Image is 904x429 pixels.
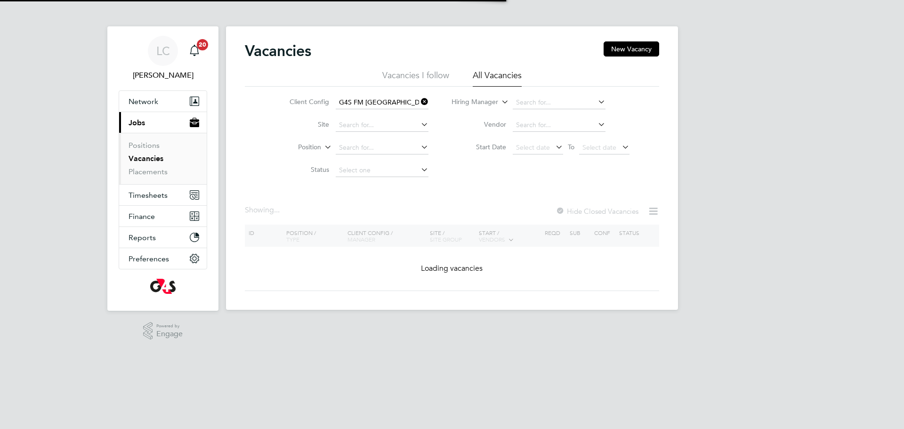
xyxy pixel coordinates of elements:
[565,141,577,153] span: To
[129,97,158,106] span: Network
[382,70,449,87] li: Vacancies I follow
[129,118,145,127] span: Jobs
[197,39,208,50] span: 20
[143,322,183,340] a: Powered byEngage
[129,154,163,163] a: Vacancies
[513,119,605,132] input: Search for...
[119,112,207,133] button: Jobs
[452,143,506,151] label: Start Date
[452,120,506,129] label: Vendor
[336,141,428,154] input: Search for...
[275,120,329,129] label: Site
[150,279,176,294] img: g4s-logo-retina.png
[129,233,156,242] span: Reports
[336,164,428,177] input: Select one
[129,191,168,200] span: Timesheets
[516,143,550,152] span: Select date
[119,279,207,294] a: Go to home page
[582,143,616,152] span: Select date
[156,322,183,330] span: Powered by
[119,248,207,269] button: Preferences
[129,167,168,176] a: Placements
[275,97,329,106] label: Client Config
[245,41,311,60] h2: Vacancies
[119,36,207,81] a: LC[PERSON_NAME]
[107,26,218,311] nav: Main navigation
[119,227,207,248] button: Reports
[444,97,498,107] label: Hiring Manager
[604,41,659,57] button: New Vacancy
[513,96,605,109] input: Search for...
[129,212,155,221] span: Finance
[336,96,428,109] input: Search for...
[156,45,170,57] span: LC
[129,254,169,263] span: Preferences
[275,165,329,174] label: Status
[119,185,207,205] button: Timesheets
[556,207,638,216] label: Hide Closed Vacancies
[473,70,522,87] li: All Vacancies
[185,36,204,66] a: 20
[336,119,428,132] input: Search for...
[274,205,280,215] span: ...
[156,330,183,338] span: Engage
[245,205,282,215] div: Showing
[119,91,207,112] button: Network
[267,143,321,152] label: Position
[119,133,207,184] div: Jobs
[119,206,207,227] button: Finance
[129,141,160,150] a: Positions
[119,70,207,81] span: Lilingxi Chen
